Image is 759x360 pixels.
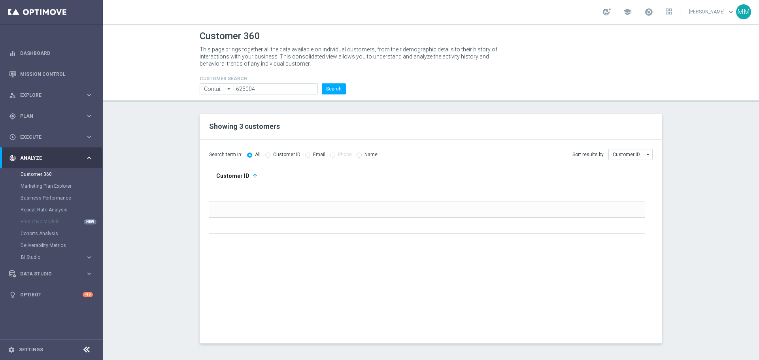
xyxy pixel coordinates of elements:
[255,152,261,158] label: All
[21,254,93,260] button: BI Studio keyboard_arrow_right
[313,152,325,158] label: Email
[273,152,300,158] label: Customer ID
[21,242,82,249] a: Deliverability Metrics
[322,83,346,94] button: Search
[21,230,82,237] a: Cohorts Analysis
[9,284,93,305] div: Optibot
[21,183,82,189] a: Marketing Plan Explorer
[21,207,82,213] a: Repeat Rate Analysis
[21,168,102,180] div: Customer 360
[9,155,16,162] i: track_changes
[20,284,83,305] a: Optibot
[9,43,93,64] div: Dashboard
[736,4,751,19] div: MM
[20,64,93,85] a: Mission Control
[21,216,102,228] div: Predictive Models
[9,64,93,85] div: Mission Control
[200,76,346,81] h4: CUSTOMER SEARCH
[20,114,85,119] span: Plan
[338,152,352,158] label: Phone
[8,346,15,353] i: settings
[200,46,504,67] p: This page brings together all the data available on individual customers, from their demographic ...
[9,271,93,277] button: Data Studio keyboard_arrow_right
[21,171,82,177] a: Customer 360
[225,84,233,94] i: arrow_drop_down
[216,173,249,179] span: Customer ID
[85,254,93,261] i: keyboard_arrow_right
[688,6,736,18] a: [PERSON_NAME]keyboard_arrow_down
[19,347,43,352] a: Settings
[9,134,93,140] button: play_circle_outline Execute keyboard_arrow_right
[85,112,93,120] i: keyboard_arrow_right
[209,202,645,218] div: Press SPACE to select this row.
[200,30,662,42] h1: Customer 360
[21,255,77,260] span: BI Studio
[9,71,93,77] button: Mission Control
[85,154,93,162] i: keyboard_arrow_right
[9,134,85,141] div: Execute
[21,228,102,239] div: Cohorts Analysis
[9,92,85,99] div: Explore
[21,255,85,260] div: BI Studio
[9,113,93,119] button: gps_fixed Plan keyboard_arrow_right
[9,50,93,57] button: equalizer Dashboard
[209,151,242,158] span: Search term in:
[9,92,93,98] button: person_search Explore keyboard_arrow_right
[209,186,645,202] div: Press SPACE to select this row.
[9,270,85,277] div: Data Studio
[21,239,102,251] div: Deliverability Metrics
[644,149,652,160] i: arrow_drop_down
[9,113,16,120] i: gps_fixed
[9,113,85,120] div: Plan
[209,218,645,234] div: Press SPACE to select this row.
[727,8,735,16] span: keyboard_arrow_down
[21,180,102,192] div: Marketing Plan Explorer
[20,93,85,98] span: Explore
[9,155,93,161] button: track_changes Analyze keyboard_arrow_right
[20,271,85,276] span: Data Studio
[85,133,93,141] i: keyboard_arrow_right
[234,83,318,94] input: Enter CID, Email, name or phone
[9,292,93,298] button: lightbulb Optibot +10
[85,91,93,99] i: keyboard_arrow_right
[209,122,280,130] span: Showing 3 customers
[20,43,93,64] a: Dashboard
[20,135,85,139] span: Execute
[9,92,16,99] i: person_search
[364,152,378,158] label: Name
[608,149,653,160] input: Customer ID
[21,251,102,263] div: BI Studio
[9,291,16,298] i: lightbulb
[9,155,85,162] div: Analyze
[623,8,632,16] span: school
[9,50,16,57] i: equalizer
[200,83,234,94] input: Contains
[572,151,604,158] span: Sort results by
[21,195,82,201] a: Business Performance
[85,270,93,277] i: keyboard_arrow_right
[20,156,85,160] span: Analyze
[21,204,102,216] div: Repeat Rate Analysis
[84,219,96,224] div: NEW
[9,134,16,141] i: play_circle_outline
[83,292,93,297] div: +10
[21,192,102,204] div: Business Performance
